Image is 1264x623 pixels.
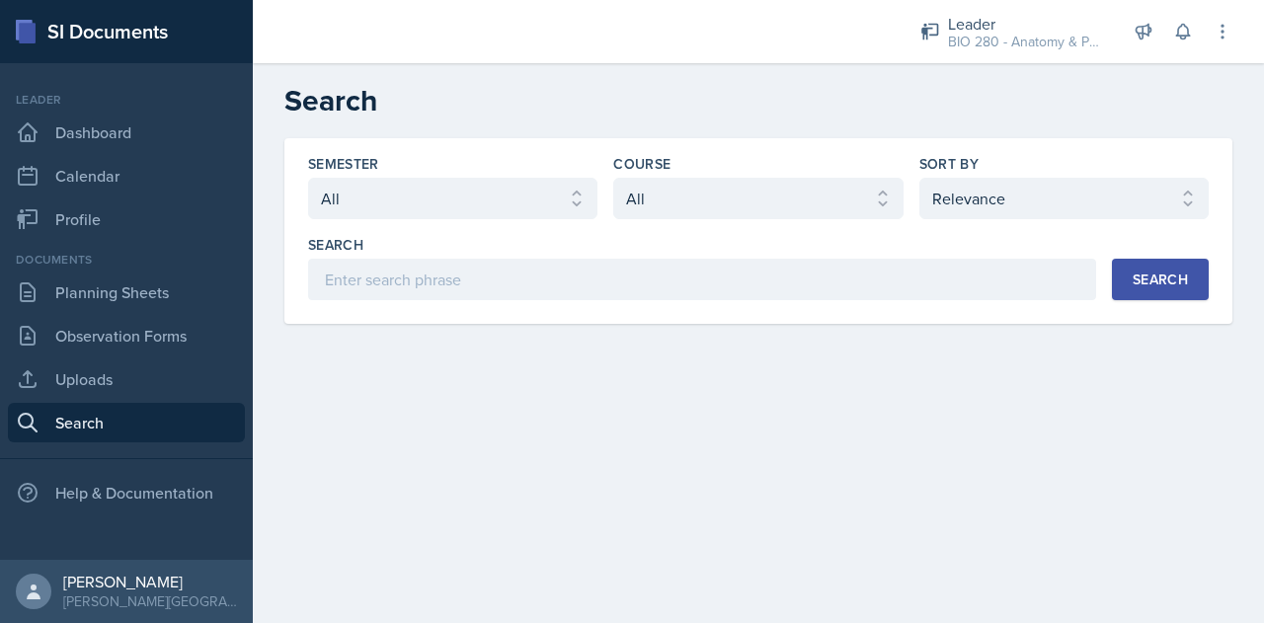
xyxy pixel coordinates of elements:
[8,316,245,355] a: Observation Forms
[948,32,1106,52] div: BIO 280 - Anatomy & Physiology I / Fall 2025
[308,154,379,174] label: Semester
[948,12,1106,36] div: Leader
[308,235,363,255] label: Search
[1112,259,1209,300] button: Search
[63,591,237,611] div: [PERSON_NAME][GEOGRAPHIC_DATA]
[8,273,245,312] a: Planning Sheets
[63,572,237,591] div: [PERSON_NAME]
[1133,272,1188,287] div: Search
[613,154,671,174] label: Course
[284,83,1232,118] h2: Search
[308,259,1096,300] input: Enter search phrase
[8,403,245,442] a: Search
[8,199,245,239] a: Profile
[8,251,245,269] div: Documents
[919,154,979,174] label: Sort By
[8,359,245,399] a: Uploads
[8,91,245,109] div: Leader
[8,156,245,195] a: Calendar
[8,113,245,152] a: Dashboard
[8,473,245,512] div: Help & Documentation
